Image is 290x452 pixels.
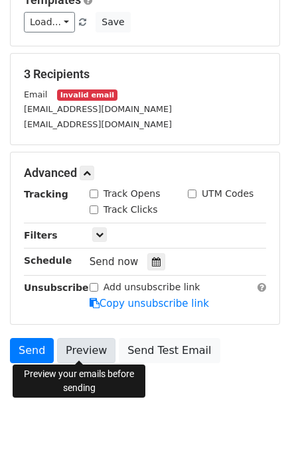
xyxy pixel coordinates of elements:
[24,255,72,266] strong: Schedule
[90,256,139,268] span: Send now
[202,187,254,201] label: UTM Codes
[24,12,75,32] a: Load...
[24,189,68,199] strong: Tracking
[90,298,209,310] a: Copy unsubscribe link
[24,67,266,82] h5: 3 Recipients
[13,365,145,398] div: Preview your emails before sending
[104,280,200,294] label: Add unsubscribe link
[24,230,58,241] strong: Filters
[104,203,158,217] label: Track Clicks
[119,338,220,363] a: Send Test Email
[104,187,161,201] label: Track Opens
[96,12,130,32] button: Save
[24,89,47,99] small: Email
[10,338,54,363] a: Send
[24,119,172,129] small: [EMAIL_ADDRESS][DOMAIN_NAME]
[224,388,290,452] div: Tiện ích trò chuyện
[24,282,89,293] strong: Unsubscribe
[224,388,290,452] iframe: Chat Widget
[24,166,266,180] h5: Advanced
[24,104,172,114] small: [EMAIL_ADDRESS][DOMAIN_NAME]
[57,89,117,101] small: Invalid email
[57,338,115,363] a: Preview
